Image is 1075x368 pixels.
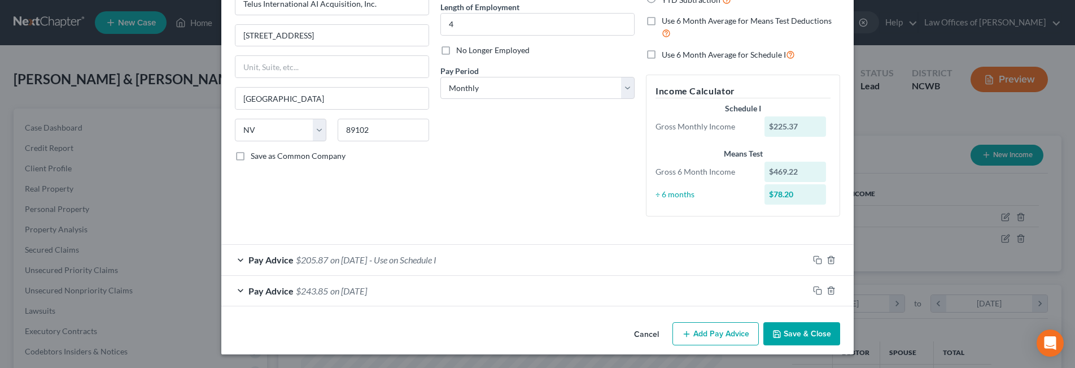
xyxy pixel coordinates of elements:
span: Pay Period [440,66,479,76]
input: Unit, Suite, etc... [235,56,429,77]
input: Enter address... [235,25,429,46]
input: ex: 2 years [441,14,634,35]
button: Cancel [625,323,668,346]
span: - Use on Schedule I [369,254,436,265]
span: Pay Advice [248,285,294,296]
span: on [DATE] [330,254,367,265]
span: Pay Advice [248,254,294,265]
div: Gross 6 Month Income [650,166,759,177]
div: $469.22 [764,162,827,182]
span: $205.87 [296,254,328,265]
div: $225.37 [764,116,827,137]
input: Enter city... [235,88,429,109]
span: No Longer Employed [456,45,530,55]
div: Schedule I [656,103,831,114]
span: Use 6 Month Average for Means Test Deductions [662,16,832,25]
div: Means Test [656,148,831,159]
div: Open Intercom Messenger [1037,330,1064,357]
div: $78.20 [764,184,827,205]
span: $243.85 [296,285,328,296]
span: Save as Common Company [251,151,346,161]
h5: Income Calculator [656,84,831,98]
input: Enter zip... [338,119,429,141]
button: Add Pay Advice [672,322,759,346]
div: ÷ 6 months [650,189,759,200]
span: on [DATE] [330,285,367,296]
label: Length of Employment [440,1,519,13]
div: Gross Monthly Income [650,121,759,132]
button: Save & Close [763,322,840,346]
span: Use 6 Month Average for Schedule I [662,50,786,59]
